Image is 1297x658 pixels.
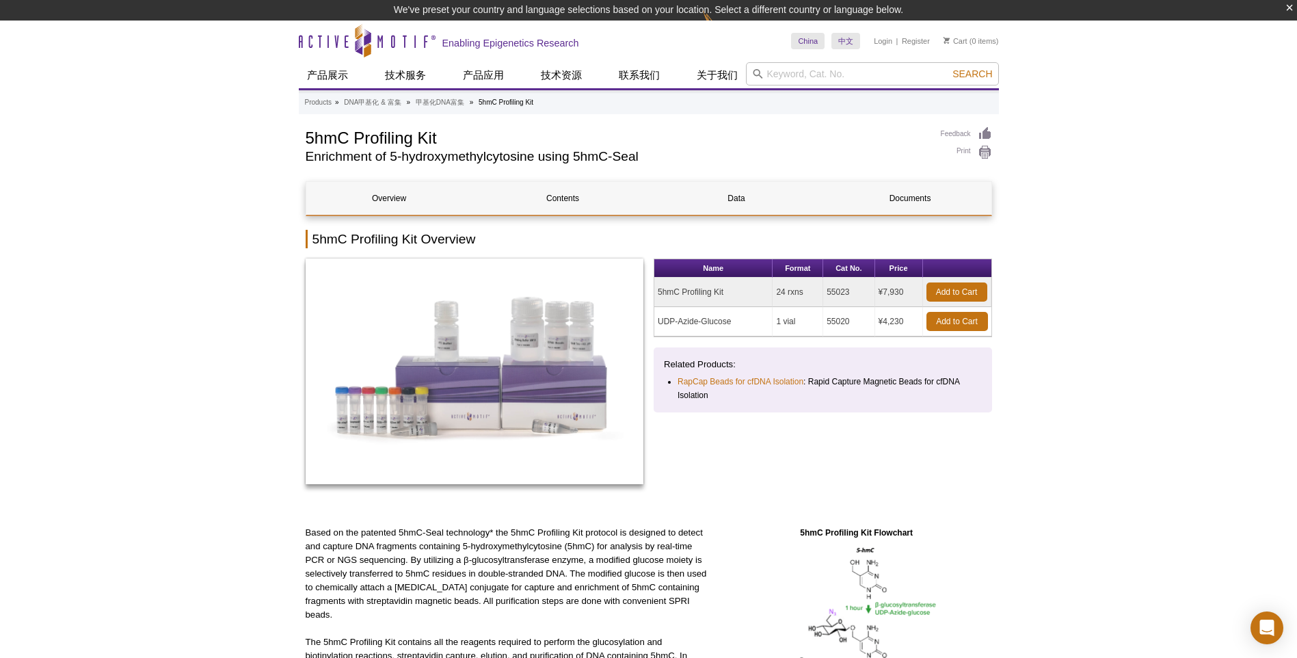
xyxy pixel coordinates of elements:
[874,36,892,46] a: Login
[948,68,996,80] button: Search
[306,150,927,163] h2: Enrichment of 5-hydroxymethylcytosine using 5hmC-Seal
[299,62,356,88] a: 产品展示
[305,96,332,109] a: Products
[800,528,913,538] strong: 5hmC Profiling Kit Flowchart
[926,312,988,331] a: Add to Cart
[654,307,773,337] td: UDP-Azide-Glucose
[773,307,823,337] td: 1 vial
[823,307,874,337] td: 55020
[306,259,644,484] img: 5hmC Profiling Kit
[654,182,820,215] a: Data
[442,37,579,49] h2: Enabling Epigenetics Research
[746,62,999,85] input: Keyword, Cat. No.
[902,36,930,46] a: Register
[406,98,410,106] li: »
[941,145,992,160] a: Print
[823,259,874,278] th: Cat No.
[944,36,967,46] a: Cart
[306,526,711,622] p: Based on the patented 5hmC-Seal technology* the 5hmC Profiling Kit protocol is designed to detect...
[678,375,970,402] li: : Rapid Capture Magnetic Beads for cfDNA Isolation
[875,278,923,307] td: ¥7,930
[306,127,927,147] h1: 5hmC Profiling Kit
[533,62,590,88] a: 技术资源
[611,62,668,88] a: 联系我们
[926,282,987,302] a: Add to Cart
[416,96,464,109] a: 甲基化DNA富集
[791,33,825,49] a: China
[688,62,746,88] a: 关于我们
[479,98,533,106] li: 5hmC Profiling Kit
[470,98,474,106] li: »
[944,37,950,44] img: Your Cart
[703,10,739,42] img: Change Here
[944,33,999,49] li: (0 items)
[896,33,898,49] li: |
[773,278,823,307] td: 24 rxns
[1251,611,1283,644] div: Open Intercom Messenger
[823,278,874,307] td: 55023
[875,259,923,278] th: Price
[941,127,992,142] a: Feedback
[875,307,923,337] td: ¥4,230
[344,96,401,109] a: DNA甲基化 & 富集
[377,62,434,88] a: 技术服务
[335,98,339,106] li: »
[664,358,982,371] p: Related Products:
[654,278,773,307] td: 5hmC Profiling Kit
[480,182,646,215] a: Contents
[831,33,860,49] a: 中文
[827,182,993,215] a: Documents
[306,230,992,248] h2: 5hmC Profiling Kit Overview
[773,259,823,278] th: Format
[306,182,472,215] a: Overview
[455,62,512,88] a: 产品应用
[678,375,803,389] a: RapCap Beads for cfDNA Isolation
[654,259,773,278] th: Name
[952,68,992,79] span: Search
